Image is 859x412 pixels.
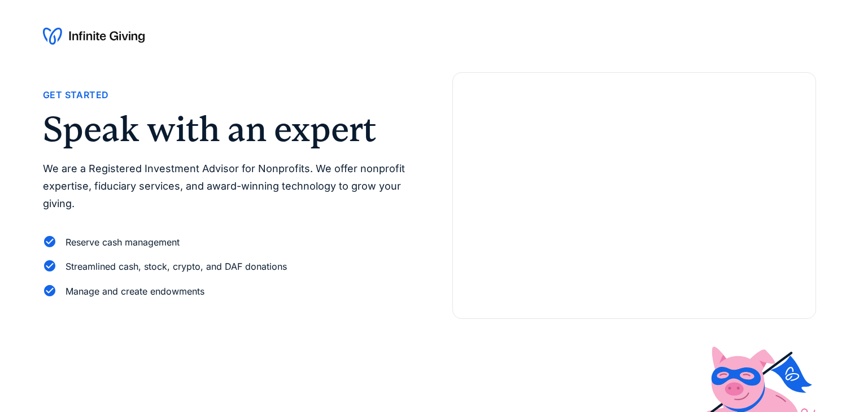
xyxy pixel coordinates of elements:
[43,160,407,212] p: We are a Registered Investment Advisor for Nonprofits. We offer nonprofit expertise, fiduciary se...
[66,284,204,299] div: Manage and create endowments
[66,235,180,250] div: Reserve cash management
[43,112,407,147] h2: Speak with an expert
[43,87,108,103] div: Get Started
[66,259,287,274] div: Streamlined cash, stock, crypto, and DAF donations
[471,109,797,300] iframe: Form 0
